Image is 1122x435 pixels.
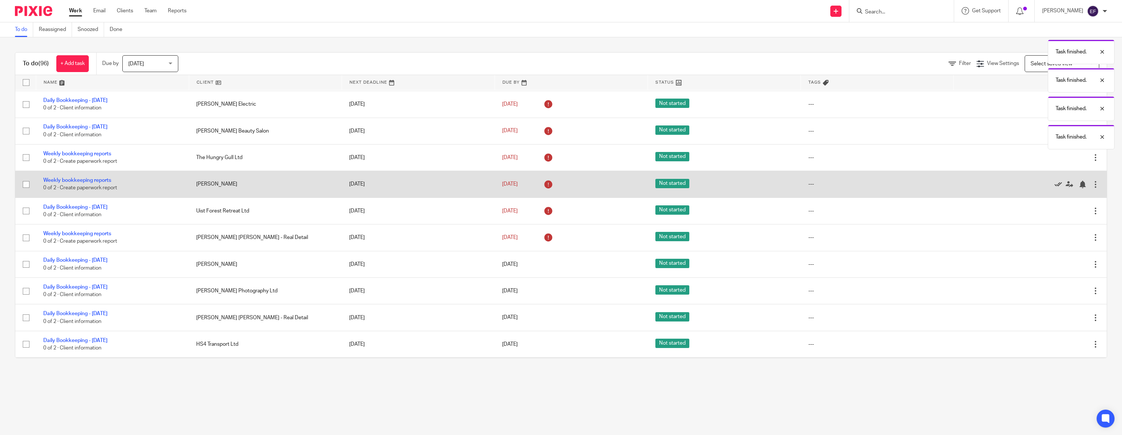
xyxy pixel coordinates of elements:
[189,278,342,304] td: [PERSON_NAME] Photography Ltd
[1087,5,1099,17] img: svg%3E
[1056,48,1087,56] p: Task finished.
[43,231,111,236] a: Weekly bookkeeping reports
[43,311,107,316] a: Daily Bookkeeping - [DATE]
[93,7,106,15] a: Email
[502,102,518,107] span: [DATE]
[189,91,342,118] td: [PERSON_NAME] Electric
[43,292,101,297] span: 0 of 2 · Client information
[43,105,101,111] span: 0 of 2 · Client information
[43,239,117,244] span: 0 of 2 · Create paperwork report
[342,171,495,198] td: [DATE]
[502,315,518,320] span: [DATE]
[342,224,495,251] td: [DATE]
[502,235,518,240] span: [DATE]
[655,179,689,188] span: Not started
[43,159,117,164] span: 0 of 2 · Create paperwork report
[502,208,518,214] span: [DATE]
[655,259,689,268] span: Not started
[808,234,946,241] div: ---
[655,205,689,215] span: Not started
[342,118,495,144] td: [DATE]
[655,285,689,295] span: Not started
[189,251,342,277] td: [PERSON_NAME]
[168,7,187,15] a: Reports
[43,345,101,351] span: 0 of 2 · Client information
[15,22,33,37] a: To do
[110,22,128,37] a: Done
[342,331,495,357] td: [DATE]
[342,144,495,171] td: [DATE]
[189,224,342,251] td: [PERSON_NAME] [PERSON_NAME] - Real Detail
[128,61,144,66] span: [DATE]
[502,155,518,160] span: [DATE]
[502,342,518,347] span: [DATE]
[43,205,107,210] a: Daily Bookkeeping - [DATE]
[78,22,104,37] a: Snoozed
[808,341,946,348] div: ---
[189,144,342,171] td: The Hungry Gull Ltd
[39,22,72,37] a: Reassigned
[502,288,518,293] span: [DATE]
[43,186,117,191] span: 0 of 2 · Create paperwork report
[38,60,49,66] span: (96)
[808,154,946,161] div: ---
[342,198,495,224] td: [DATE]
[43,178,111,183] a: Weekly bookkeeping reports
[655,339,689,348] span: Not started
[102,60,119,67] p: Due by
[189,304,342,331] td: [PERSON_NAME] [PERSON_NAME] - Real Detail
[655,152,689,161] span: Not started
[808,287,946,295] div: ---
[808,314,946,321] div: ---
[189,331,342,357] td: HS4 Transport Ltd
[1056,105,1087,112] p: Task finished.
[342,278,495,304] td: [DATE]
[808,261,946,268] div: ---
[43,258,107,263] a: Daily Bookkeeping - [DATE]
[43,124,107,130] a: Daily Bookkeeping - [DATE]
[144,7,157,15] a: Team
[56,55,89,72] a: + Add task
[43,285,107,290] a: Daily Bookkeeping - [DATE]
[655,312,689,321] span: Not started
[43,338,107,343] a: Daily Bookkeeping - [DATE]
[15,6,52,16] img: Pixie
[502,128,518,134] span: [DATE]
[1056,133,1087,141] p: Task finished.
[117,7,133,15] a: Clients
[502,262,518,267] span: [DATE]
[23,60,49,68] h1: To do
[43,132,101,137] span: 0 of 2 · Client information
[808,180,946,188] div: ---
[189,118,342,144] td: [PERSON_NAME] Beauty Salon
[342,304,495,331] td: [DATE]
[342,358,495,384] td: [DATE]
[189,198,342,224] td: Uist Forest Retreat Ltd
[189,358,342,384] td: Skye Strength & Movement Ltd
[43,319,101,324] span: 0 of 2 · Client information
[342,91,495,118] td: [DATE]
[43,212,101,217] span: 0 of 2 · Client information
[655,232,689,241] span: Not started
[43,98,107,103] a: Daily Bookkeeping - [DATE]
[1056,77,1087,84] p: Task finished.
[502,181,518,187] span: [DATE]
[43,151,111,156] a: Weekly bookkeeping reports
[1054,180,1066,188] a: Mark as done
[808,207,946,215] div: ---
[69,7,82,15] a: Work
[43,265,101,271] span: 0 of 2 · Client information
[189,171,342,198] td: [PERSON_NAME]
[342,251,495,277] td: [DATE]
